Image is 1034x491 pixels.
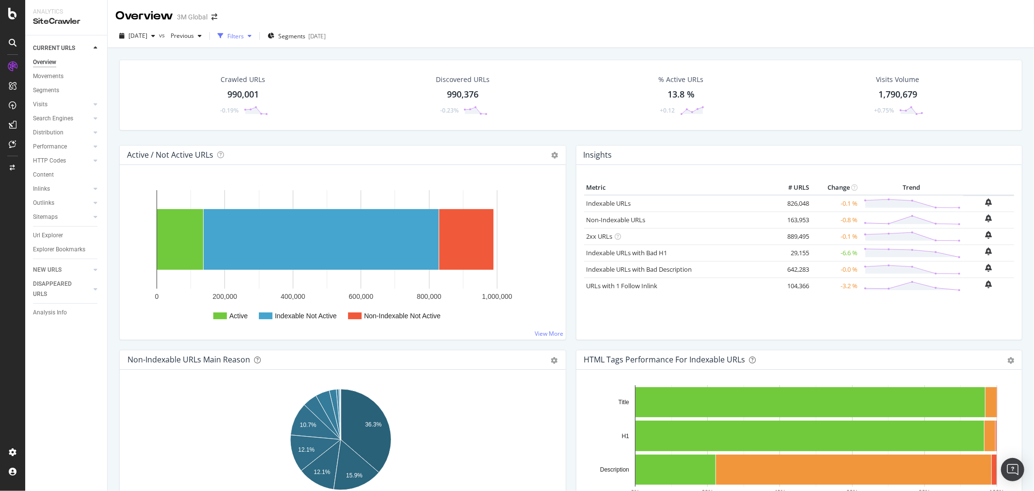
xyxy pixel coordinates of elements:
td: -0.8 % [811,212,860,228]
text: 400,000 [281,293,305,300]
div: SiteCrawler [33,16,99,27]
div: Filters [227,32,244,40]
div: Discovered URLs [436,75,490,84]
div: Outlinks [33,198,54,208]
a: NEW URLS [33,265,91,275]
div: Overview [115,8,173,24]
div: 1,790,679 [878,88,917,101]
a: Indexable URLs [587,199,631,208]
a: Url Explorer [33,230,100,241]
span: Previous [167,32,194,40]
a: Segments [33,85,100,96]
div: gear [551,357,558,364]
div: 990,001 [227,88,259,101]
text: 800,000 [417,293,442,300]
text: Title [618,399,629,406]
text: Indexable Not Active [275,312,337,320]
div: Performance [33,142,67,152]
text: 10.7% [300,422,317,428]
text: H1 [621,433,629,440]
div: -0.19% [221,106,239,115]
div: arrow-right-arrow-left [211,14,217,20]
td: 29,155 [773,245,811,261]
td: -3.2 % [811,278,860,294]
h4: Active / Not Active URLs [127,148,213,162]
div: Crawled URLs [221,75,266,84]
td: -6.6 % [811,245,860,261]
text: 1,000,000 [482,293,512,300]
text: 12.1% [298,446,315,453]
div: [DATE] [308,32,326,40]
text: 12.1% [314,469,330,475]
a: HTTP Codes [33,156,91,166]
div: Visits Volume [876,75,920,84]
text: Non-Indexable Not Active [364,312,441,320]
text: Active [229,312,248,320]
div: % Active URLs [659,75,704,84]
div: Overview [33,57,56,67]
a: Indexable URLs with Bad H1 [587,248,668,257]
a: Sitemaps [33,212,91,222]
a: Indexable URLs with Bad Description [587,265,692,274]
td: -0.1 % [811,195,860,212]
a: Overview [33,57,100,67]
div: 990,376 [447,88,479,101]
td: -0.0 % [811,261,860,278]
a: URLs with 1 Follow Inlink [587,281,658,290]
div: Analysis Info [33,308,67,318]
text: 15.9% [346,473,363,479]
a: Movements [33,71,100,82]
div: 13.8 % [668,88,695,101]
div: bell-plus [986,280,992,288]
a: Distribution [33,128,91,138]
th: Change [811,180,860,195]
button: Segments[DATE] [264,28,330,44]
div: Visits [33,99,48,110]
svg: A chart. [127,180,554,332]
a: Outlinks [33,198,91,208]
th: # URLS [773,180,811,195]
div: bell-plus [986,247,992,255]
a: DISAPPEARED URLS [33,279,91,299]
i: Options [552,152,558,159]
div: Open Intercom Messenger [1001,458,1024,481]
div: bell-plus [986,214,992,222]
div: Inlinks [33,184,50,194]
span: vs [159,31,167,39]
div: -0.23% [440,106,459,115]
text: 200,000 [213,293,238,300]
div: bell-plus [986,264,992,272]
div: gear [1007,357,1014,364]
a: Explorer Bookmarks [33,245,100,255]
a: Content [33,170,100,180]
div: 3M Global [177,12,207,22]
div: bell-plus [986,198,992,206]
div: Content [33,170,54,180]
a: Non-Indexable URLs [587,215,646,224]
div: DISAPPEARED URLS [33,279,82,299]
td: 642,283 [773,261,811,278]
text: 36.3% [365,421,382,428]
div: Movements [33,71,64,82]
a: View More [535,329,564,338]
div: Non-Indexable URLs Main Reason [127,355,250,364]
text: Description [600,466,629,473]
div: Search Engines [33,114,73,124]
div: +0.12 [660,106,675,115]
a: CURRENT URLS [33,43,91,53]
a: Visits [33,99,91,110]
td: 889,495 [773,228,811,245]
a: Performance [33,142,91,152]
td: -0.1 % [811,228,860,245]
th: Metric [584,180,773,195]
a: Inlinks [33,184,91,194]
a: 2xx URLs [587,232,613,241]
text: 600,000 [349,293,373,300]
div: +0.75% [875,106,894,115]
div: Explorer Bookmarks [33,245,85,255]
td: 104,366 [773,278,811,294]
button: Previous [167,28,206,44]
div: Segments [33,85,59,96]
a: Analysis Info [33,308,100,318]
